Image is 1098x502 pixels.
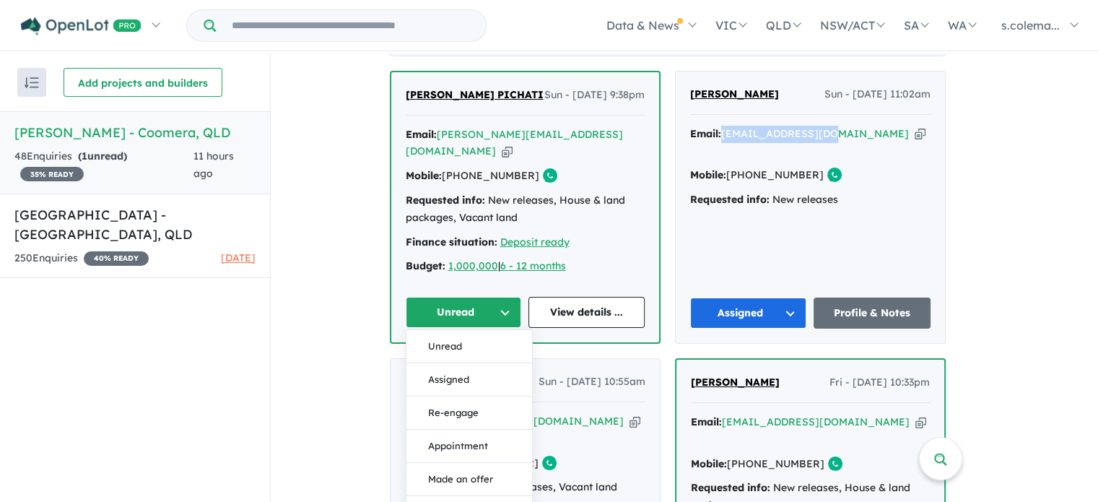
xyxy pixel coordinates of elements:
a: [PHONE_NUMBER] [441,456,539,469]
span: Fri - [DATE] 10:33pm [829,374,930,391]
a: Profile & Notes [814,298,931,329]
a: [EMAIL_ADDRESS][DOMAIN_NAME] [436,415,624,428]
a: [PHONE_NUMBER] [727,457,824,470]
h5: [GEOGRAPHIC_DATA] - [GEOGRAPHIC_DATA] , QLD [14,205,256,244]
strong: Requested info: [406,194,485,207]
strong: Mobile: [405,456,441,469]
a: [PHONE_NUMBER] [726,168,824,181]
strong: Requested info: [690,193,770,206]
div: | [406,258,645,275]
strong: Mobile: [691,457,727,470]
h5: [PERSON_NAME] - Coomera , QLD [14,123,256,142]
a: [PERSON_NAME] [691,374,780,391]
span: Sun - [DATE] 11:02am [824,86,931,103]
a: [PERSON_NAME] [405,373,494,391]
button: Copy [502,144,513,159]
div: New releases, House & land packages, Vacant land [406,192,645,227]
span: Sun - [DATE] 10:55am [539,373,645,391]
button: Assigned [690,298,807,329]
strong: Requested info: [405,480,484,493]
a: [EMAIL_ADDRESS][DOMAIN_NAME] [722,415,910,428]
button: Unread [406,297,522,328]
a: [PHONE_NUMBER] [442,169,539,182]
strong: Email: [406,128,437,141]
span: 35 % READY [20,167,84,181]
div: New releases, Vacant land [405,479,645,496]
span: s.colema... [1001,18,1060,33]
a: [PERSON_NAME] PICHATI [406,87,544,104]
strong: Requested info: [691,481,770,494]
span: 40 % READY [84,251,149,266]
span: [PERSON_NAME] PICHATI [406,88,544,101]
strong: Email: [690,127,721,140]
a: 6 - 12 months [500,259,566,272]
button: Appointment [406,430,532,463]
strong: Email: [405,415,436,428]
strong: Finance situation: [406,235,497,248]
img: sort.svg [25,77,39,88]
button: Copy [915,415,926,430]
strong: Mobile: [690,168,726,181]
button: Re-engage [406,397,532,430]
strong: Email: [691,415,722,428]
strong: Budget: [406,259,445,272]
button: Unread [406,330,532,363]
strong: Mobile: [406,169,442,182]
a: Deposit ready [500,235,570,248]
input: Try estate name, suburb, builder or developer [219,10,483,41]
button: Copy [915,126,925,142]
strong: ( unread) [78,150,127,163]
img: Openlot PRO Logo White [21,17,141,35]
span: [DATE] [221,251,256,264]
span: [PERSON_NAME] [691,376,780,389]
button: Assigned [406,363,532,397]
span: 11 hours ago [193,150,234,180]
a: View details ... [528,297,645,328]
a: [PERSON_NAME][EMAIL_ADDRESS][DOMAIN_NAME] [406,128,623,158]
span: 1 [82,150,87,163]
div: New releases [690,191,931,209]
span: [PERSON_NAME] [690,87,779,100]
a: [PERSON_NAME] [690,86,779,103]
div: 250 Enquir ies [14,250,149,267]
div: 48 Enquir ies [14,148,193,183]
span: [PERSON_NAME] [405,375,494,388]
button: Made an offer [406,463,532,496]
a: 1,000,000 [448,259,498,272]
button: Copy [629,414,640,429]
span: Sun - [DATE] 9:38pm [544,87,645,104]
a: [EMAIL_ADDRESS][DOMAIN_NAME] [721,127,909,140]
button: Add projects and builders [64,68,222,97]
